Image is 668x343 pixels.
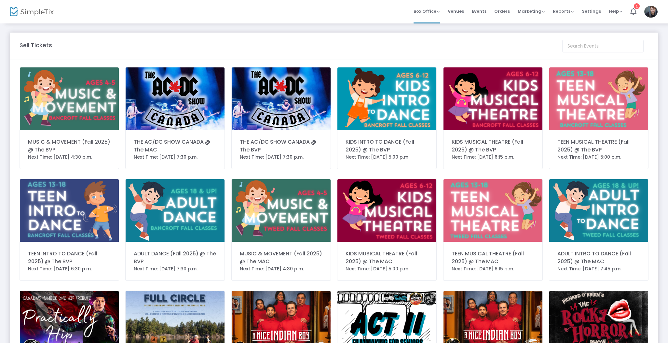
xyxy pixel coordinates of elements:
div: MUSIC & MOVEMENT (Fall 2025) @ The MAC [240,250,322,265]
span: Marketing [518,8,545,14]
div: TEEN INTRO TO DANCE (Fall 2025) @ The BVP [28,250,111,265]
span: Settings [582,3,601,20]
img: 638906309859119656YoungCoGraphics.png [549,179,648,242]
div: THE AC/DC SHOW CANADA @ The MAC [134,138,216,154]
div: THE AC/DC SHOW CANADA @ The BVP [240,138,322,154]
img: Screenshot2025-02-10at11.51.37AM.png [126,67,225,130]
span: Events [472,3,486,20]
input: Search Events [562,40,644,52]
div: Next Time: [DATE] 7:30 p.m. [240,154,322,161]
img: 63891317746747961824.png [337,179,436,242]
img: 63890697455911094720.png [549,67,648,130]
div: Next Time: [DATE] 6:15 p.m. [452,154,534,161]
div: Next Time: [DATE] 5:00 p.m. [557,154,640,161]
span: Orders [494,3,510,20]
img: 63890698826407377217.png [20,67,119,130]
span: Venues [448,3,464,20]
div: Next Time: [DATE] 7:30 p.m. [134,265,216,272]
img: 63890692639670050723.png [232,179,331,242]
img: 63890691181093781025.png [443,179,542,242]
m-panel-title: Sell Tickets [20,41,52,50]
span: Reports [553,8,574,14]
div: ADULT INTRO TO DANCE (Fall 2025) @ The MAC [557,250,640,265]
div: KIDS INTRO TO DANCE (Fall 2025) @ The BVP [346,138,428,154]
span: Help [609,8,622,14]
img: 63890698552596428618.png [337,67,436,130]
div: Next Time: [DATE] 5:00 p.m. [346,265,428,272]
img: 638748031448562123Screenshot2025-02-10at11.51.37AM.png [232,67,331,130]
div: Next Time: [DATE] 6:15 p.m. [452,265,534,272]
div: Next Time: [DATE] 6:30 p.m. [28,265,111,272]
div: Next Time: [DATE] 4:30 p.m. [240,265,322,272]
div: Next Time: [DATE] 4:30 p.m. [28,154,111,161]
div: Next Time: [DATE] 7:45 p.m. [557,265,640,272]
div: 1 [634,3,640,9]
div: MUSIC & MOVEMENT (Fall 2025) @ The BVP [28,138,111,154]
div: TEEN MUSICAL THEATRE (Fall 2025) @ The BVP [557,138,640,154]
div: Next Time: [DATE] 5:00 p.m. [346,154,428,161]
img: 63891317865801835019.png [443,67,542,130]
div: ADULT DANCE (Fall 2025) @ The BVP [134,250,216,265]
div: KIDS MUSICAL THEATRE (Fall 2025) @ The BVP [452,138,534,154]
div: Next Time: [DATE] 7:30 p.m. [134,154,216,161]
img: 63890696213075266222.png [126,179,225,242]
img: 63890696929344861221.png [20,179,119,242]
span: Box Office [414,8,440,14]
div: KIDS MUSICAL THEATRE (Fall 2025) @ The MAC [346,250,428,265]
div: TEEN MUSICAL THEATRE (Fall 2025) @ The MAC [452,250,534,265]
